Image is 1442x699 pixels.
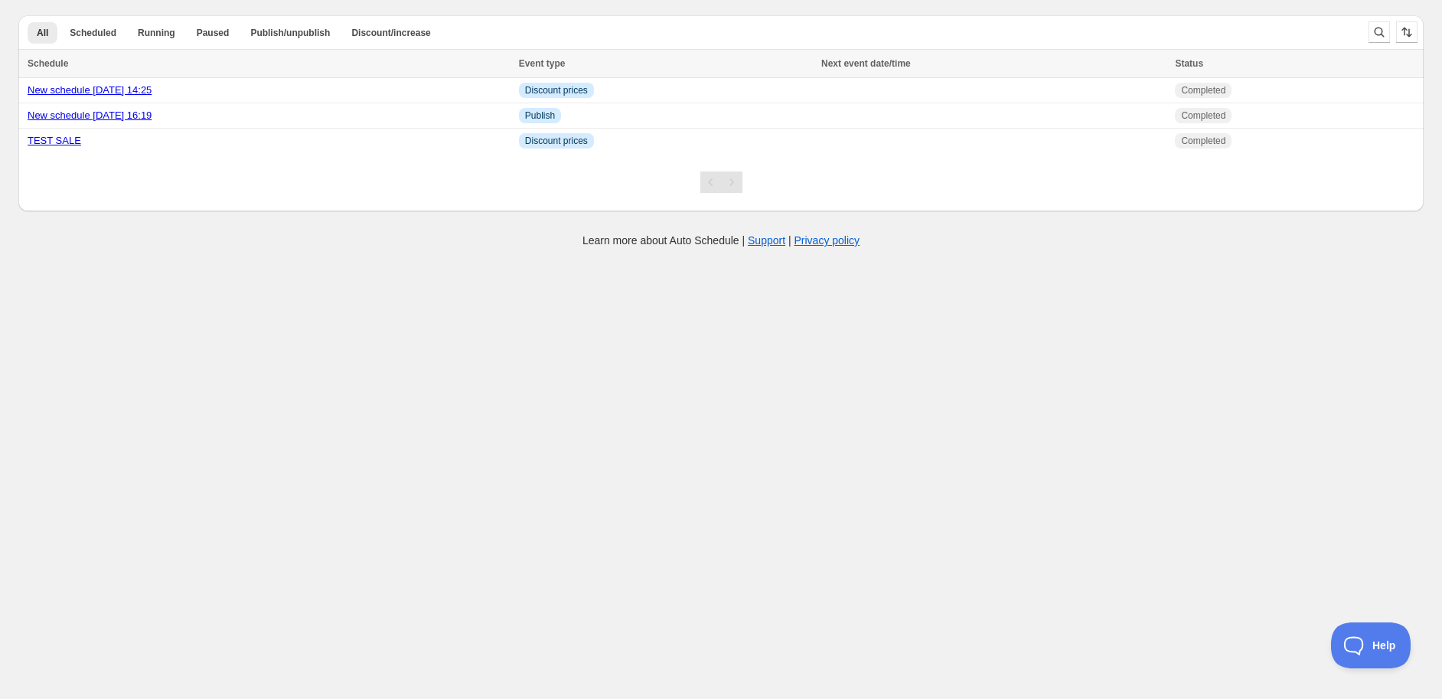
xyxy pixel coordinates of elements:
[525,84,588,96] span: Discount prices
[525,109,555,122] span: Publish
[821,58,911,69] span: Next event date/time
[519,58,566,69] span: Event type
[28,84,152,96] a: New schedule [DATE] 14:25
[1331,622,1411,668] iframe: Toggle Customer Support
[70,27,116,39] span: Scheduled
[138,27,175,39] span: Running
[1396,21,1418,43] button: Sort the results
[1181,84,1225,96] span: Completed
[250,27,330,39] span: Publish/unpublish
[700,171,742,193] nav: Pagination
[351,27,430,39] span: Discount/increase
[28,58,68,69] span: Schedule
[748,234,785,247] a: Support
[794,234,860,247] a: Privacy policy
[582,233,860,248] p: Learn more about Auto Schedule | |
[525,135,588,147] span: Discount prices
[28,135,81,146] a: TEST SALE
[1181,109,1225,122] span: Completed
[28,109,152,121] a: New schedule [DATE] 16:19
[1181,135,1225,147] span: Completed
[1369,21,1390,43] button: Search and filter results
[197,27,230,39] span: Paused
[1175,58,1203,69] span: Status
[37,27,48,39] span: All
